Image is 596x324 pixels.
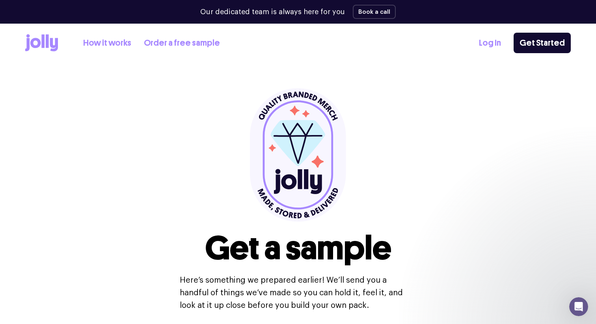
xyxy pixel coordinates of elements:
[353,5,396,19] button: Book a call
[479,37,501,50] a: Log In
[569,297,588,316] iframe: Intercom live chat
[83,37,131,50] a: How it works
[144,37,220,50] a: Order a free sample
[205,231,391,265] h1: Get a sample
[200,7,345,17] p: Our dedicated team is always here for you
[180,274,416,312] p: Here’s something we prepared earlier! We’ll send you a handful of things we’ve made so you can ho...
[514,33,571,53] a: Get Started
